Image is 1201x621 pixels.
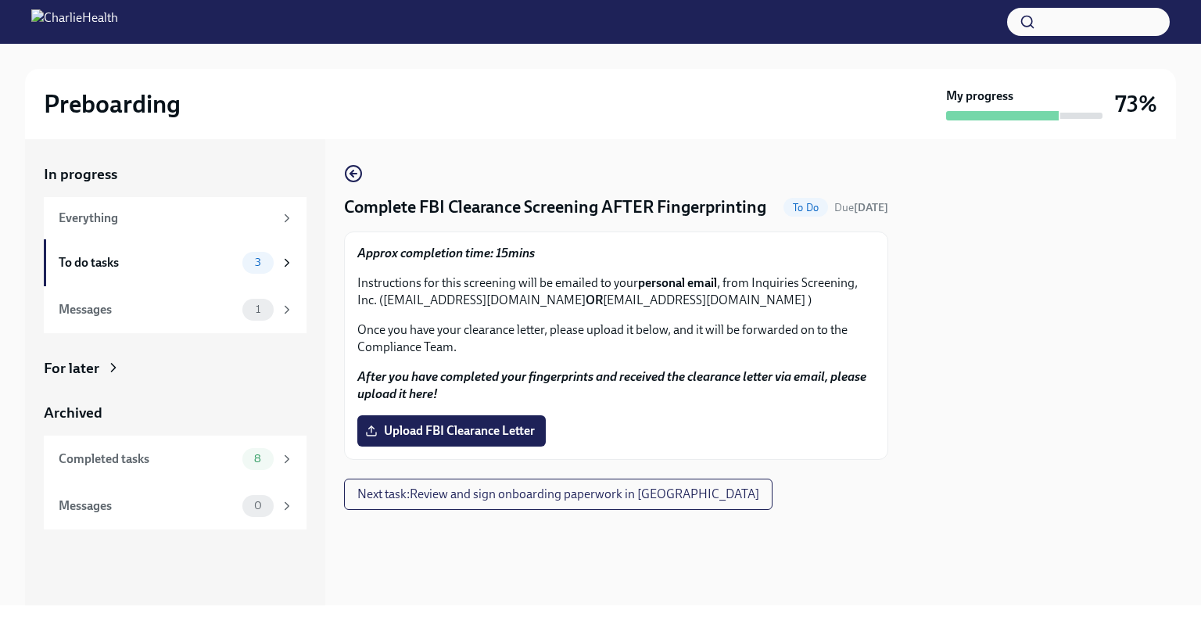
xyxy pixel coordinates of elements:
[44,164,307,185] a: In progress
[44,286,307,333] a: Messages1
[44,239,307,286] a: To do tasks3
[44,483,307,529] a: Messages0
[368,423,535,439] span: Upload FBI Clearance Letter
[59,450,236,468] div: Completed tasks
[854,201,888,214] strong: [DATE]
[59,210,274,227] div: Everything
[59,254,236,271] div: To do tasks
[344,196,766,219] h4: Complete FBI Clearance Screening AFTER Fingerprinting
[357,415,546,447] label: Upload FBI Clearance Letter
[357,246,535,260] strong: Approx completion time: 15mins
[245,453,271,465] span: 8
[59,497,236,515] div: Messages
[586,293,603,307] strong: OR
[44,197,307,239] a: Everything
[44,403,307,423] a: Archived
[31,9,118,34] img: CharlieHealth
[357,275,875,309] p: Instructions for this screening will be emailed to your , from Inquiries Screening, Inc. ([EMAIL_...
[246,303,270,315] span: 1
[245,500,271,512] span: 0
[357,369,866,401] strong: After you have completed your fingerprints and received the clearance letter via email, please up...
[357,486,759,502] span: Next task : Review and sign onboarding paperwork in [GEOGRAPHIC_DATA]
[1115,90,1157,118] h3: 73%
[783,202,828,214] span: To Do
[834,200,888,215] span: August 25th, 2025 09:00
[59,301,236,318] div: Messages
[638,275,717,290] strong: personal email
[44,358,99,379] div: For later
[834,201,888,214] span: Due
[246,257,271,268] span: 3
[44,436,307,483] a: Completed tasks8
[44,88,181,120] h2: Preboarding
[44,358,307,379] a: For later
[946,88,1013,105] strong: My progress
[344,479,773,510] button: Next task:Review and sign onboarding paperwork in [GEOGRAPHIC_DATA]
[357,321,875,356] p: Once you have your clearance letter, please upload it below, and it will be forwarded on to the C...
